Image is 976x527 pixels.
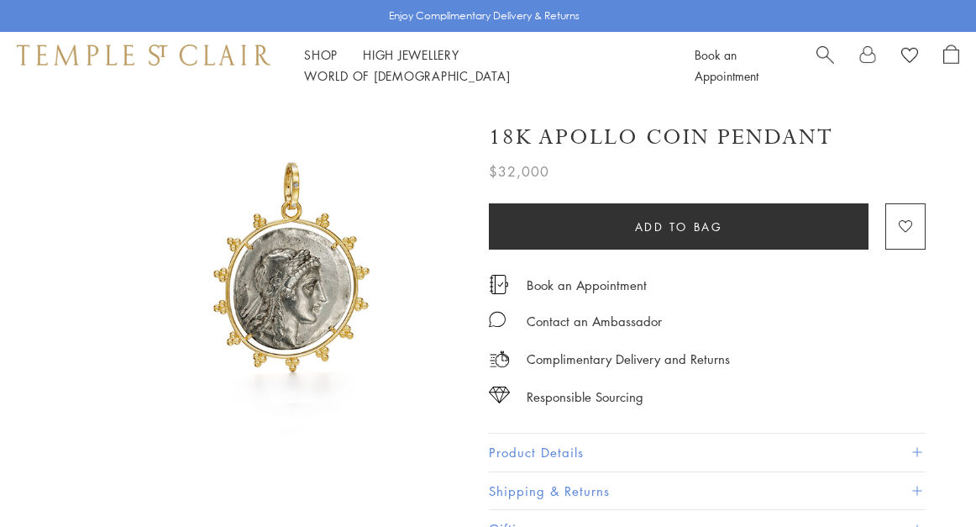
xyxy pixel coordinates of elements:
[695,46,758,84] a: Book an Appointment
[489,203,868,250] button: Add to bag
[304,46,338,63] a: ShopShop
[304,67,510,84] a: World of [DEMOGRAPHIC_DATA]World of [DEMOGRAPHIC_DATA]
[489,275,509,294] img: icon_appointment.svg
[489,434,926,472] button: Product Details
[489,472,926,510] button: Shipping & Returns
[527,311,662,332] div: Contact an Ambassador
[363,46,459,63] a: High JewelleryHigh Jewellery
[527,276,647,294] a: Book an Appointment
[527,349,730,370] p: Complimentary Delivery and Returns
[489,123,833,152] h1: 18K Apollo Coin Pendant
[489,161,549,182] span: $32,000
[901,45,918,70] a: View Wishlist
[816,45,834,87] a: Search
[527,387,643,408] div: Responsible Sourcing
[489,349,510,370] img: icon_delivery.svg
[389,8,580,24] p: Enjoy Complimentary Delivery & Returns
[635,218,723,236] span: Add to bag
[489,311,506,328] img: MessageIcon-01_2.svg
[304,45,657,87] nav: Main navigation
[17,45,270,65] img: Temple St. Clair
[943,45,959,87] a: Open Shopping Bag
[489,387,510,403] img: icon_sourcing.svg
[109,99,464,454] img: 18K Apollo Coin Pendant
